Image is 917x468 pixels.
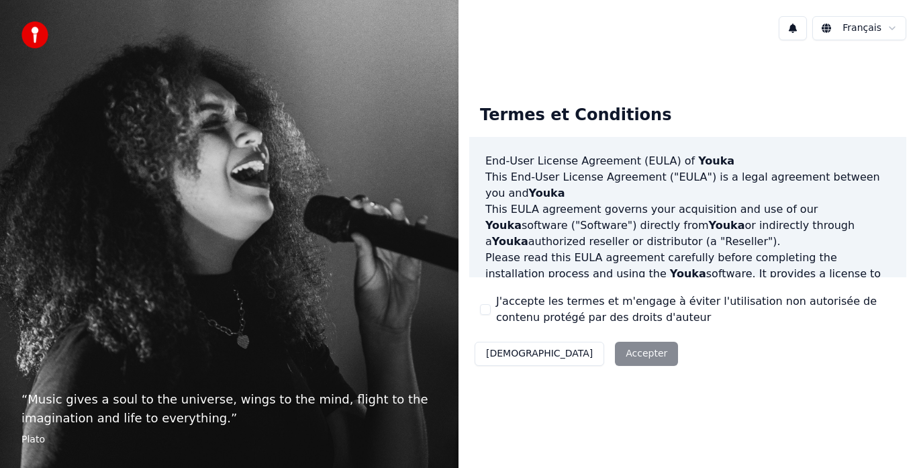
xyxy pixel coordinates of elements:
span: Youka [492,235,528,248]
p: “ Music gives a soul to the universe, wings to the mind, flight to the imagination and life to ev... [21,390,437,428]
img: youka [21,21,48,48]
span: Youka [698,154,734,167]
p: This EULA agreement governs your acquisition and use of our software ("Software") directly from o... [485,201,890,250]
h3: End-User License Agreement (EULA) of [485,153,890,169]
label: J'accepte les termes et m'engage à éviter l'utilisation non autorisée de contenu protégé par des ... [496,293,896,326]
p: Please read this EULA agreement carefully before completing the installation process and using th... [485,250,890,314]
span: Youka [670,267,706,280]
p: This End-User License Agreement ("EULA") is a legal agreement between you and [485,169,890,201]
span: Youka [709,219,745,232]
span: Youka [529,187,565,199]
div: Termes et Conditions [469,94,682,137]
footer: Plato [21,433,437,447]
button: [DEMOGRAPHIC_DATA] [475,342,604,366]
span: Youka [485,219,522,232]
